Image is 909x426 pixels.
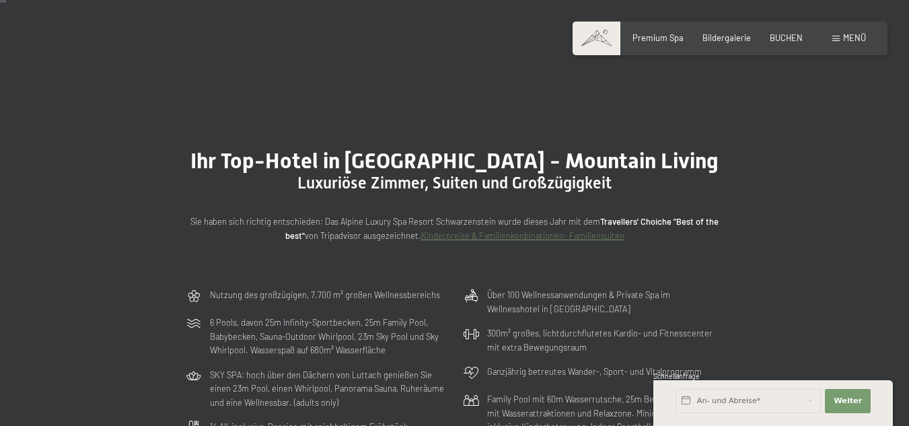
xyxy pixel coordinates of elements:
a: BUCHEN [770,32,803,43]
span: Ihr Top-Hotel in [GEOGRAPHIC_DATA] - Mountain Living [190,148,719,174]
span: Schnellanfrage [653,372,700,380]
p: 6 Pools, davon 25m Infinity-Sportbecken, 25m Family Pool, Babybecken, Sauna-Outdoor Whirlpool, 23... [210,316,447,357]
p: Nutzung des großzügigen, 7.700 m² großen Wellnessbereichs [210,288,440,301]
p: Sie haben sich richtig entschieden: Das Alpine Luxury Spa Resort Schwarzenstein wurde dieses Jahr... [186,215,724,242]
a: Premium Spa [632,32,684,43]
p: Über 100 Wellnessanwendungen & Private Spa im Wellnesshotel in [GEOGRAPHIC_DATA] [487,288,724,316]
p: SKY SPA: hoch über den Dächern von Luttach genießen Sie einen 23m Pool, einen Whirlpool, Panorama... [210,368,447,409]
span: Weiter [834,396,862,406]
span: Menü [843,32,866,43]
a: Kinderpreise & Familienkonbinationen- Familiensuiten [421,230,624,241]
a: Bildergalerie [702,32,751,43]
p: Ganzjährig betreutes Wander-, Sport- und Vitalprogramm [487,365,702,378]
button: Weiter [825,389,871,413]
p: 300m² großes, lichtdurchflutetes Kardio- und Fitnesscenter mit extra Bewegungsraum [487,326,724,354]
span: Luxuriöse Zimmer, Suiten und Großzügigkeit [297,174,612,192]
strong: Travellers' Choiche "Best of the best" [285,216,719,240]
